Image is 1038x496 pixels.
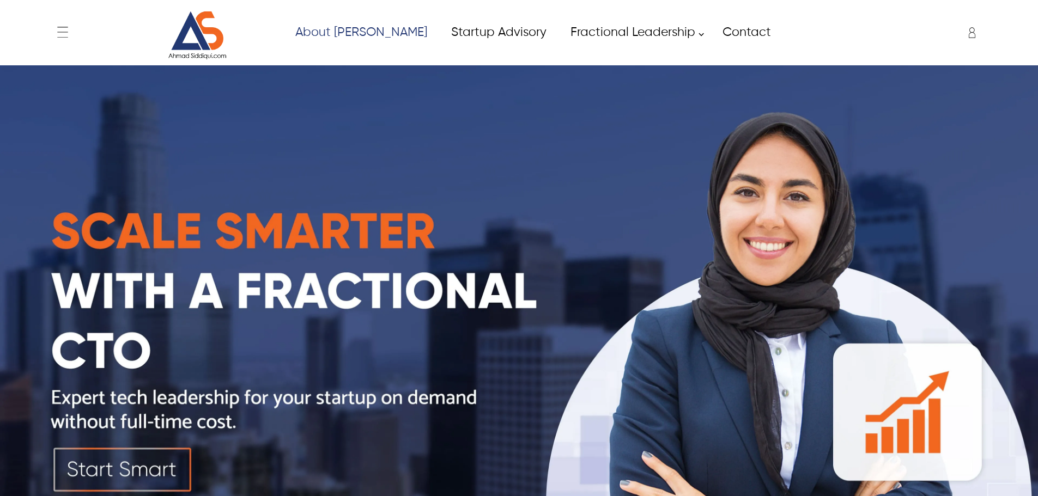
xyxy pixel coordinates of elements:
[710,20,782,45] a: Contact
[961,22,978,44] div: Enter to Open SignUp and Register OverLay
[156,11,238,60] img: Website Logo for Ahmad Siddiqui
[439,20,558,45] a: Startup Advisory
[137,11,258,60] a: Website Logo for Ahmad Siddiqui
[558,20,710,45] a: Fractional Leadership
[283,20,439,45] a: About Ahmad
